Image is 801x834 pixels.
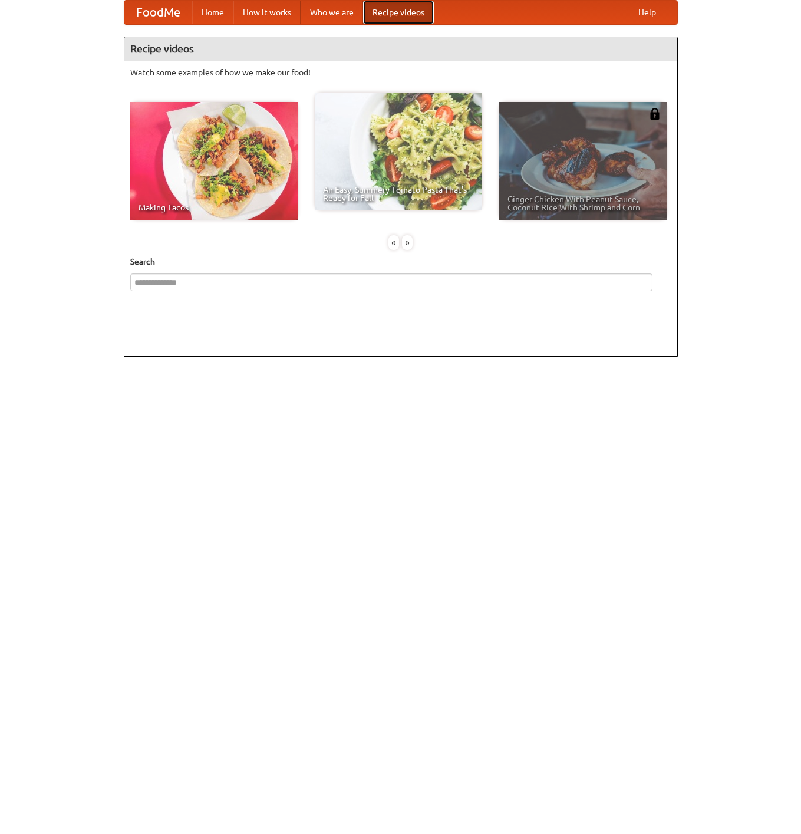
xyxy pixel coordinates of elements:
img: 483408.png [649,108,661,120]
a: Who we are [301,1,363,24]
span: Making Tacos [139,203,289,212]
a: FoodMe [124,1,192,24]
a: Making Tacos [130,102,298,220]
a: Recipe videos [363,1,434,24]
h5: Search [130,256,671,268]
a: Help [629,1,665,24]
a: How it works [233,1,301,24]
h4: Recipe videos [124,37,677,61]
div: » [402,235,413,250]
span: An Easy, Summery Tomato Pasta That's Ready for Fall [323,186,474,202]
a: An Easy, Summery Tomato Pasta That's Ready for Fall [315,93,482,210]
div: « [388,235,399,250]
p: Watch some examples of how we make our food! [130,67,671,78]
a: Home [192,1,233,24]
